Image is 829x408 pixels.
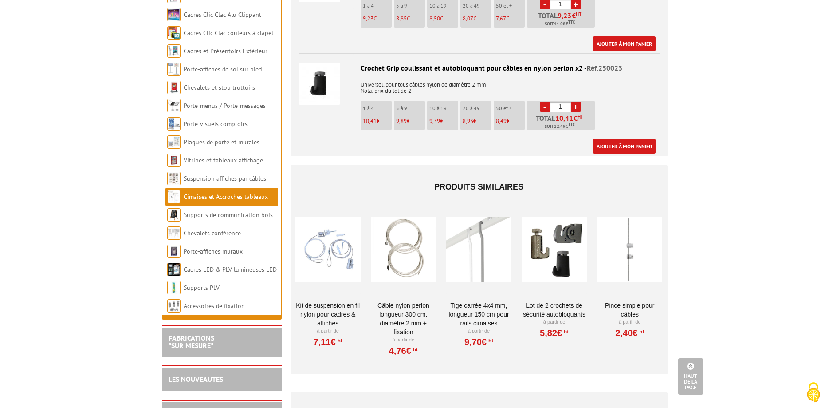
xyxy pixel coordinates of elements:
img: Porte-visuels comptoirs [167,117,181,131]
a: 7,11€HT [314,339,342,345]
sup: HT [562,329,569,335]
p: 10 à 19 [429,3,458,9]
a: Cadres LED & PLV lumineuses LED [184,265,277,273]
p: 50 et + [496,105,525,111]
span: 12.49 [554,123,566,130]
a: Porte-affiches muraux [184,247,243,255]
img: Cadres et Présentoirs Extérieur [167,44,181,58]
img: Cadres LED & PLV lumineuses LED [167,263,181,276]
span: 9,39 [429,117,440,125]
img: Porte-affiches de sol sur pied [167,63,181,76]
a: Plaques de porte et murales [184,138,259,146]
p: € [396,118,425,124]
a: Porte-affiches de sol sur pied [184,65,262,73]
p: € [396,16,425,22]
span: 8,07 [463,15,473,22]
a: Lot de 2 crochets de sécurité autobloquants [522,301,587,319]
sup: HT [576,11,581,17]
img: Suspension affiches par câbles [167,172,181,185]
span: 7,67 [496,15,506,22]
p: 5 à 9 [396,3,425,9]
a: Kit de suspension en fil nylon pour cadres & affiches [295,301,361,328]
span: 10,41 [363,117,377,125]
p: 5 à 9 [396,105,425,111]
sup: HT [487,337,493,344]
a: Cadres Clic-Clac Alu Clippant [184,11,261,19]
img: Plaques de porte et murales [167,135,181,149]
sup: HT [336,337,342,344]
a: Accessoires de fixation [184,302,245,310]
p: À partir de [522,319,587,326]
a: - [540,102,550,112]
p: 1 à 4 [363,105,392,111]
img: Porte-menus / Porte-messages [167,99,181,112]
a: Porte-visuels comptoirs [184,120,248,128]
a: 9,70€HT [464,339,493,345]
img: Vitrines et tableaux affichage [167,154,181,167]
sup: HT [637,329,644,335]
p: € [429,16,458,22]
a: Ajouter à mon panier [593,139,656,154]
span: € [555,115,583,122]
p: 20 à 49 [463,105,491,111]
span: Soit € [545,20,575,28]
p: Total [529,115,595,130]
p: € [496,118,525,124]
p: À partir de [295,328,361,335]
a: Pince simple pour câbles [597,301,662,319]
img: Accessoires de fixation [167,299,181,313]
sup: HT [411,346,418,353]
span: 8,85 [396,15,407,22]
a: Cimaises et Accroches tableaux [184,193,268,201]
span: 9,23 [558,12,572,19]
p: € [363,16,392,22]
a: Suspension affiches par câbles [184,174,266,182]
a: Porte-menus / Porte-messages [184,102,266,110]
img: Cadres Clic-Clac Alu Clippant [167,8,181,21]
p: Total [529,12,595,28]
img: Chevalets et stop trottoirs [167,81,181,94]
sup: HT [578,114,583,120]
span: 8,50 [429,15,440,22]
img: Supports de communication bois [167,208,181,222]
img: Porte-affiches muraux [167,245,181,258]
a: FABRICATIONS"Sur Mesure" [169,333,214,350]
img: Cimaises et Accroches tableaux [167,190,181,203]
span: 10,41 [555,115,574,122]
a: Chevalets et stop trottoirs [184,83,255,91]
span: 11.08 [554,20,566,28]
a: Supports de communication bois [184,211,273,219]
a: 2,40€HT [615,330,644,336]
a: 4,76€HT [389,348,418,353]
span: 8,49 [496,117,507,125]
a: Ajouter à mon panier [593,36,656,51]
img: Chevalets conférence [167,226,181,240]
p: À partir de [446,328,511,335]
p: Universel, pour tous câbles nylon de diamètre 2 mm Nota: prix du lot de 2 [299,75,660,94]
span: 8,93 [463,117,473,125]
p: € [429,118,458,124]
a: LES NOUVEAUTÉS [169,375,223,384]
sup: TTC [568,122,575,127]
a: Câble nylon perlon longueur 300 cm, diamètre 2 mm + fixation [371,301,436,337]
a: Cadres Clic-Clac couleurs à clapet [184,29,274,37]
p: 10 à 19 [429,105,458,111]
p: À partir de [597,319,662,326]
a: Vitrines et tableaux affichage [184,156,263,164]
a: + [571,102,581,112]
sup: TTC [568,20,575,24]
p: 50 et + [496,3,525,9]
span: Produits similaires [434,182,523,191]
img: Crochet Grip coulissant et autobloquant pour câbles en nylon perlon x2 [299,63,340,105]
span: Réf.250023 [587,63,622,72]
a: Haut de la page [678,358,703,395]
a: Supports PLV [184,284,220,292]
a: 5,82€HT [540,330,569,336]
p: € [463,118,491,124]
a: Chevalets conférence [184,229,241,237]
a: Cadres et Présentoirs Extérieur [184,47,267,55]
span: Soit € [545,123,575,130]
span: € [558,12,581,19]
p: 1 à 4 [363,3,392,9]
p: À partir de [371,337,436,344]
